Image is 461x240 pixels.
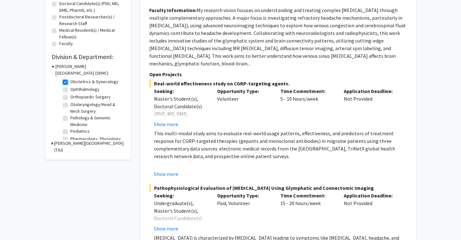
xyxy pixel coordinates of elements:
[154,130,407,160] p: This multi-modal study aims to evaluate real-world usage patterns, effectiveness, and predictors ...
[149,184,407,192] span: Pathophysiological Evaluation of [MEDICAL_DATA] Using Glymphatic and Connectomic Imaging
[52,53,125,61] h2: Division & Department:
[59,0,125,14] label: Doctoral Candidate(s) (PhD, MD, DMD, PharmD, etc.)
[149,70,407,78] p: Open Projects
[217,192,271,199] p: Opportunity Type:
[55,63,125,77] h3: [PERSON_NAME][GEOGRAPHIC_DATA] (SKMC)
[59,27,125,40] label: Medical Resident(s) / Medical Fellow(s)
[70,115,123,128] label: Pathology & Genomic Medicine
[344,192,398,199] p: Application Deadline:
[154,87,208,95] p: Seeking:
[339,192,402,232] div: Not Provided
[212,87,276,128] div: Volunteer
[149,7,197,13] b: Faculty Information:
[70,78,118,85] label: Obstetrics & Gynecology
[154,170,178,178] button: Show more
[339,87,402,128] div: Not Provided
[59,14,125,27] label: Postdoctoral Researcher(s) / Research Staff
[276,192,339,232] div: 15 - 20 hours/week
[276,87,339,128] div: 5 - 10 hours/week
[59,40,73,47] label: Faculty
[149,7,405,67] fg-read-more: My research vision focuses on understanding and treating complex [MEDICAL_DATA] through multiple ...
[280,87,334,95] p: Time Commitment:
[70,94,111,100] label: Orthopaedic Surgery
[70,86,99,93] label: Ophthalmology
[70,136,123,149] label: Pharmacology, Physiology, & [MEDICAL_DATA] Biology
[70,101,123,115] label: Otolaryngology/Head & Neck Surgery
[54,140,125,153] h3: [PERSON_NAME][GEOGRAPHIC_DATA] (TJU)
[212,192,276,232] div: Paid, Volunteer
[70,128,90,135] label: Pediatrics
[344,87,398,95] p: Application Deadline:
[280,192,334,199] p: Time Commitment:
[5,211,27,235] iframe: Chat
[149,80,407,87] span: Real-world effectiveness study on CGRP-targeting agents.
[154,225,178,232] button: Show more
[154,120,178,128] button: Show more
[217,87,271,95] p: Opportunity Type:
[154,192,208,199] p: Seeking:
[154,95,208,141] div: Master's Student(s), Doctoral Candidate(s) (PhD, MD, DMD, PharmD, etc.), Medical Resident(s) / Me...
